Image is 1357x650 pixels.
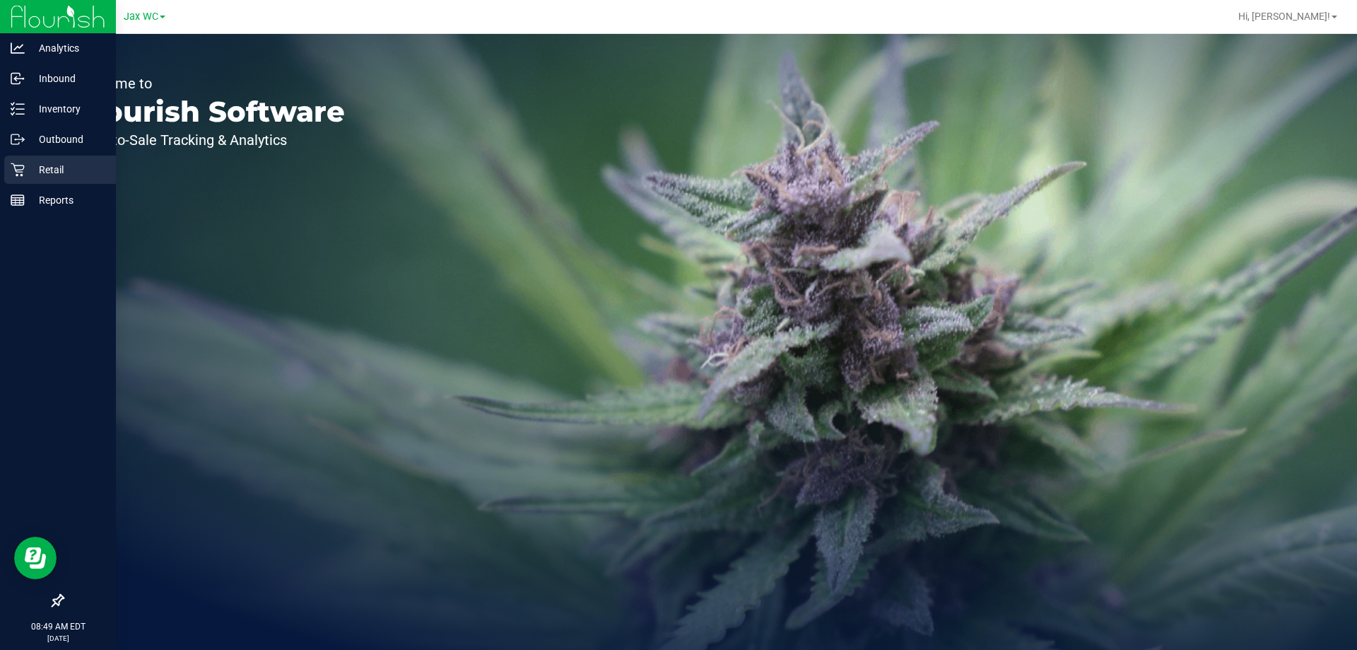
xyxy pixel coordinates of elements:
[76,76,345,91] p: Welcome to
[6,633,110,644] p: [DATE]
[11,132,25,146] inline-svg: Outbound
[6,620,110,633] p: 08:49 AM EDT
[11,41,25,55] inline-svg: Analytics
[124,11,158,23] span: Jax WC
[25,100,110,117] p: Inventory
[14,537,57,579] iframe: Resource center
[76,133,345,147] p: Seed-to-Sale Tracking & Analytics
[25,70,110,87] p: Inbound
[11,71,25,86] inline-svg: Inbound
[1238,11,1330,22] span: Hi, [PERSON_NAME]!
[11,193,25,207] inline-svg: Reports
[25,131,110,148] p: Outbound
[25,192,110,209] p: Reports
[25,40,110,57] p: Analytics
[25,161,110,178] p: Retail
[11,102,25,116] inline-svg: Inventory
[11,163,25,177] inline-svg: Retail
[76,98,345,126] p: Flourish Software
